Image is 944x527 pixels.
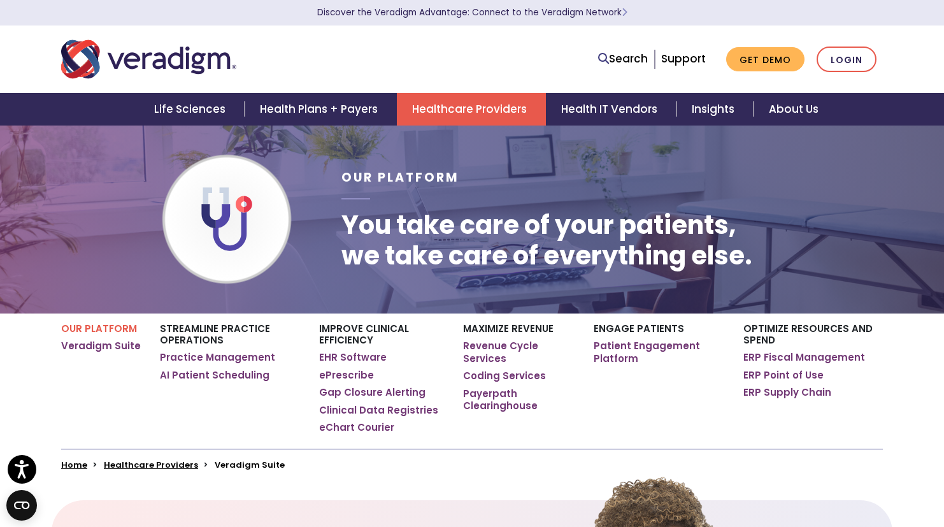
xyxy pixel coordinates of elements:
[661,51,706,66] a: Support
[160,351,275,364] a: Practice Management
[61,459,87,471] a: Home
[245,93,397,126] a: Health Plans + Payers
[160,369,269,382] a: AI Patient Scheduling
[319,404,438,417] a: Clinical Data Registries
[319,421,394,434] a: eChart Courier
[598,50,648,68] a: Search
[341,210,752,271] h1: You take care of your patients, we take care of everything else.
[676,93,754,126] a: Insights
[463,370,546,382] a: Coding Services
[317,6,627,18] a: Discover the Veradigm Advantage: Connect to the Veradigm NetworkLearn More
[463,340,575,365] a: Revenue Cycle Services
[341,169,459,186] span: Our Platform
[319,369,374,382] a: ePrescribe
[6,490,37,521] button: Open CMP widget
[139,93,245,126] a: Life Sciences
[743,386,831,399] a: ERP Supply Chain
[463,387,575,412] a: Payerpath Clearinghouse
[319,351,387,364] a: EHR Software
[397,93,546,126] a: Healthcare Providers
[754,93,834,126] a: About Us
[622,6,627,18] span: Learn More
[726,47,805,72] a: Get Demo
[817,47,876,73] a: Login
[104,459,198,471] a: Healthcare Providers
[546,93,676,126] a: Health IT Vendors
[61,340,141,352] a: Veradigm Suite
[743,351,865,364] a: ERP Fiscal Management
[61,38,236,80] img: Veradigm logo
[319,386,426,399] a: Gap Closure Alerting
[743,369,824,382] a: ERP Point of Use
[594,340,724,365] a: Patient Engagement Platform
